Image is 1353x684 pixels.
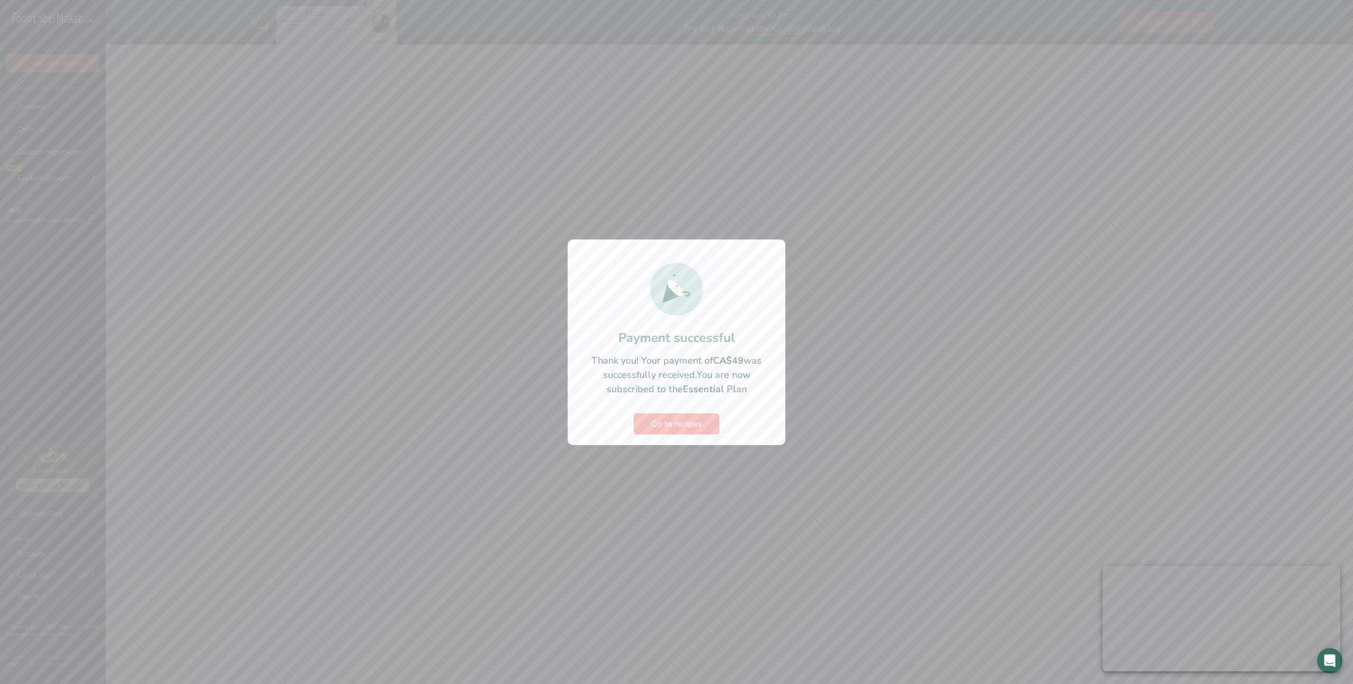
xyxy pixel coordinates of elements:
[634,413,719,435] button: Go to recipes
[607,368,750,395] span: You are now subscribed to the Plan
[650,263,703,316] img: Successful Payment
[713,354,744,367] b: CA$49
[578,354,775,396] p: Thank you! Your payment of was successfully received.
[651,418,702,430] span: Go to recipes
[578,328,775,347] h1: Payment successful
[683,383,724,395] b: Essential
